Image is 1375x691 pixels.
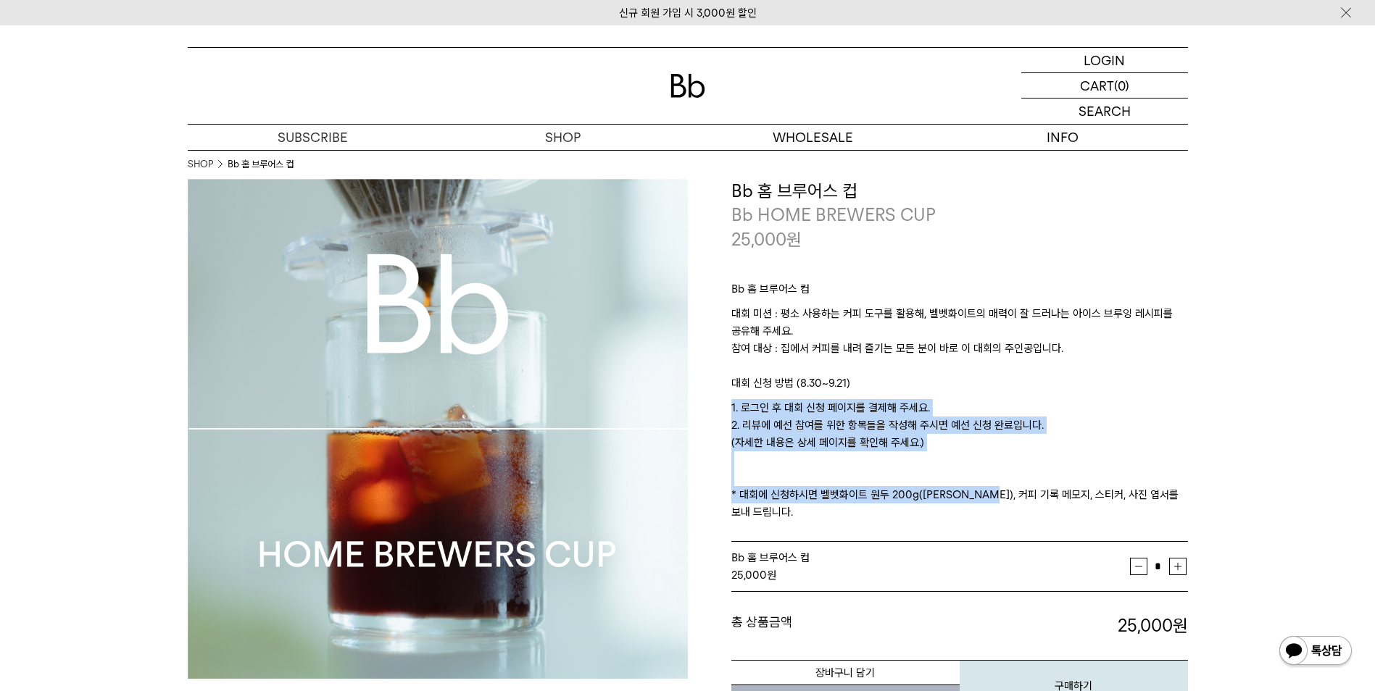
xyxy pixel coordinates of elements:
[1114,73,1129,98] p: (0)
[731,305,1188,374] p: 대회 미션 : 평소 사용하는 커피 도구를 활용해, 벨벳화이트의 매력이 잘 드러나는 아이스 브루잉 레시피를 공유해 주세요. 참여 대상 : 집에서 커피를 내려 즐기는 모든 분이 ...
[731,613,960,638] dt: 총 상품금액
[1079,99,1131,124] p: SEARCH
[1080,73,1114,98] p: CART
[1021,73,1188,99] a: CART (0)
[188,157,213,172] a: SHOP
[938,125,1188,150] p: INFO
[188,179,688,679] img: Bb 홈 브루어스 컵
[1278,635,1353,669] img: 카카오톡 채널 1:1 채팅 버튼
[1021,48,1188,73] a: LOGIN
[688,125,938,150] p: WHOLESALE
[731,203,1188,227] p: Bb HOME BREWERS CUP
[1084,48,1125,72] p: LOGIN
[731,551,810,564] span: Bb 홈 브루어스 컵
[228,157,294,172] li: Bb 홈 브루어스 컵
[1173,615,1188,636] b: 원
[786,229,802,250] span: 원
[670,74,705,98] img: 로고
[188,125,438,150] a: SUBSCRIBE
[619,7,757,20] a: 신규 회원 가입 시 3,000원 할인
[731,374,1188,399] p: 대회 신청 방법 (8.30~9.21)
[731,179,1188,204] h3: Bb 홈 브루어스 컵
[438,125,688,150] a: SHOP
[731,399,1188,521] p: 1. 로그인 후 대회 신청 페이지를 결제해 주세요. 2. 리뷰에 예선 참여를 위한 항목들을 작성해 주시면 예선 신청 완료입니다. (자세한 내용은 상세 페이지를 확인해 주세요....
[731,227,802,252] p: 25,000
[1169,558,1187,575] button: 증가
[1118,615,1188,636] strong: 25,000
[731,566,1130,584] div: 원
[731,660,960,685] button: 장바구니 담기
[1130,558,1147,575] button: 감소
[731,280,1188,305] p: Bb 홈 브루어스 컵
[731,569,767,582] strong: 25,000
